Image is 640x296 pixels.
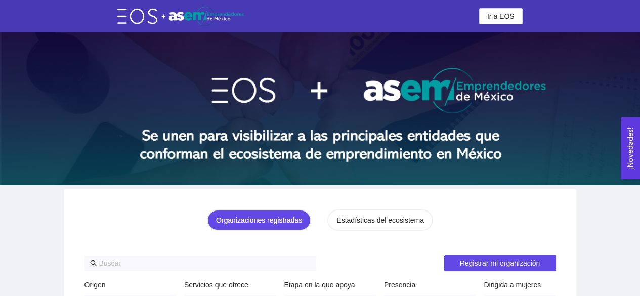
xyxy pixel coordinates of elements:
label: Etapa en la que apoya [284,279,355,290]
img: eos-asem-logo.38b026ae.png [117,7,244,25]
button: Open Feedback Widget [621,117,640,179]
span: Registrar mi organización [460,258,540,269]
div: Estadísticas del ecosistema [336,215,424,226]
label: Dirigida a mujeres [484,279,541,290]
input: Buscar [99,258,311,269]
button: Ir a EOS [479,8,523,24]
button: Registrar mi organización [444,255,556,271]
label: Origen [84,279,106,290]
label: Presencia [384,279,415,290]
span: Ir a EOS [487,11,515,22]
div: Organizaciones registradas [216,215,302,226]
label: Servicios que ofrece [184,279,248,290]
span: search [90,260,97,267]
